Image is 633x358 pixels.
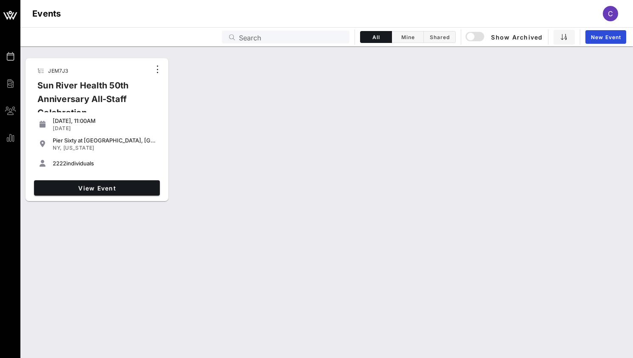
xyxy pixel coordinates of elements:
span: New Event [590,34,621,40]
div: individuals [53,160,156,167]
div: [DATE], 11:00AM [53,117,156,124]
div: Sun River Health 50th Anniversary All-Staff Celebration [31,79,150,126]
button: Mine [392,31,424,43]
span: Shared [429,34,450,40]
span: View Event [37,185,156,192]
span: All [366,34,386,40]
span: Show Archived [467,32,542,42]
span: JEM7J3 [48,68,68,74]
div: [DATE] [53,125,156,132]
span: NY, [53,145,62,151]
span: [US_STATE] [63,145,94,151]
button: All [360,31,392,43]
a: New Event [585,30,626,44]
button: Shared [424,31,456,43]
span: C [608,9,613,18]
h1: Events [32,7,61,20]
div: C [603,6,618,21]
span: Mine [397,34,418,40]
a: View Event [34,180,160,196]
div: Pier Sixty at [GEOGRAPHIC_DATA], [GEOGRAPHIC_DATA] in [GEOGRAPHIC_DATA] [53,137,156,144]
span: 2222 [53,160,66,167]
button: Show Archived [466,29,543,45]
